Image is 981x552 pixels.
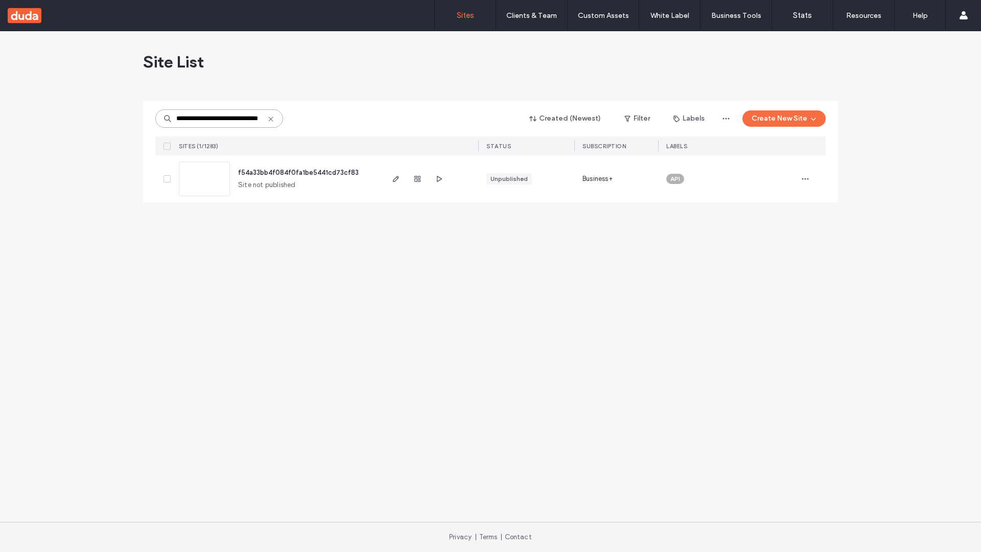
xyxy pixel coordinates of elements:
label: White Label [650,11,689,20]
label: Business Tools [711,11,761,20]
span: Site List [143,52,204,72]
span: | [500,533,502,541]
a: Privacy [449,533,472,541]
span: Site not published [238,180,296,190]
span: API [670,174,680,183]
label: Resources [846,11,881,20]
span: STATUS [486,143,511,150]
span: SITES (1/1283) [179,143,218,150]
span: SUBSCRIPTION [582,143,626,150]
label: Help [913,11,928,20]
label: Stats [793,11,812,20]
span: Business+ [582,174,613,184]
button: Labels [664,110,714,127]
button: Filter [614,110,660,127]
label: Clients & Team [506,11,557,20]
div: Unpublished [491,174,528,183]
span: LABELS [666,143,687,150]
span: Help [26,7,47,16]
label: Custom Assets [578,11,629,20]
span: | [475,533,477,541]
button: Created (Newest) [521,110,610,127]
a: Contact [505,533,532,541]
a: Terms [479,533,498,541]
button: Create New Site [742,110,826,127]
a: f54a33bb4f084f0fa1be5441cd73cf83 [238,169,359,176]
label: Sites [457,11,474,20]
